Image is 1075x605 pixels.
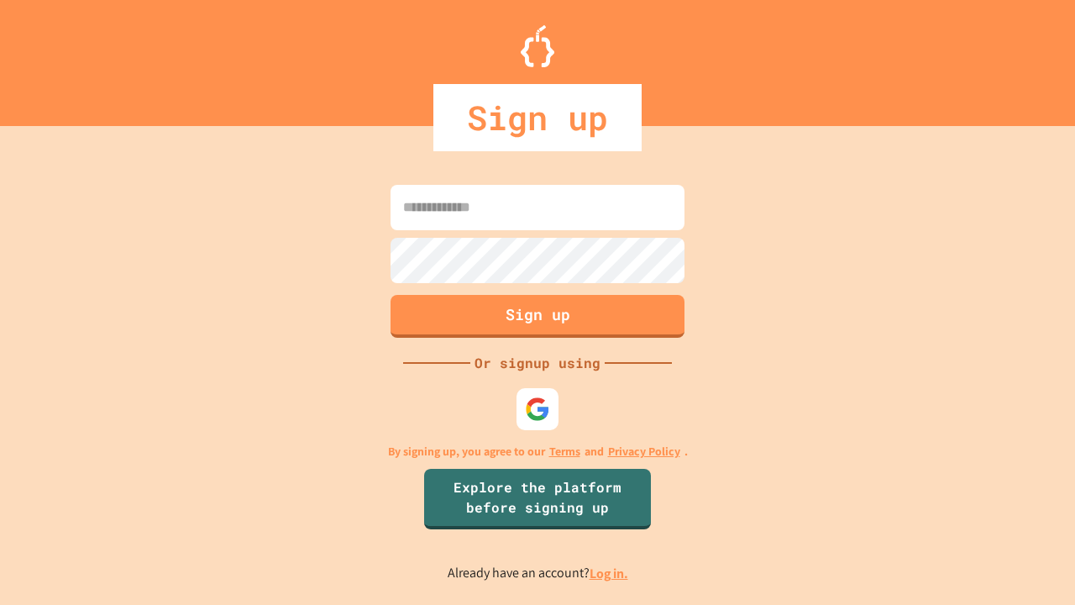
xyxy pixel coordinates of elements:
[525,397,550,422] img: google-icon.svg
[590,565,628,582] a: Log in.
[521,25,554,67] img: Logo.svg
[470,353,605,373] div: Or signup using
[391,295,684,338] button: Sign up
[549,443,580,460] a: Terms
[388,443,688,460] p: By signing up, you agree to our and .
[433,84,642,151] div: Sign up
[424,469,651,529] a: Explore the platform before signing up
[608,443,680,460] a: Privacy Policy
[448,563,628,584] p: Already have an account?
